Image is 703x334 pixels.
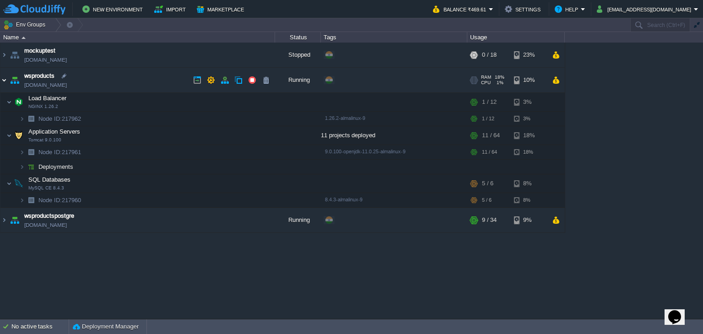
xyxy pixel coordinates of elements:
[19,112,25,126] img: AMDAwAAAACH5BAEAAAAALAAAAAABAAEAAAICRAEAOw==
[25,112,38,126] img: AMDAwAAAACH5BAEAAAAALAAAAAABAAEAAAICRAEAOw==
[665,297,694,325] iframe: chat widget
[482,93,497,111] div: 1 / 12
[73,322,139,331] button: Deployment Manager
[27,128,81,135] span: Application Servers
[1,32,275,43] div: Name
[514,193,544,207] div: 8%
[27,176,72,183] a: SQL DatabasesMySQL CE 8.4.3
[494,80,503,86] span: 1%
[154,4,189,15] button: Import
[38,148,82,156] a: Node ID:217961
[514,43,544,67] div: 23%
[38,115,82,123] span: 217962
[482,112,494,126] div: 1 / 12
[482,193,492,207] div: 5 / 6
[482,174,493,193] div: 5 / 6
[481,75,491,80] span: RAM
[28,104,58,109] span: NGINX 1.26.2
[514,145,544,159] div: 18%
[514,126,544,145] div: 18%
[482,208,497,232] div: 9 / 34
[12,93,25,111] img: AMDAwAAAACH5BAEAAAAALAAAAAABAAEAAAICRAEAOw==
[19,193,25,207] img: AMDAwAAAACH5BAEAAAAALAAAAAABAAEAAAICRAEAOw==
[38,115,62,122] span: Node ID:
[8,208,21,232] img: AMDAwAAAACH5BAEAAAAALAAAAAABAAEAAAICRAEAOw==
[38,149,62,156] span: Node ID:
[514,112,544,126] div: 3%
[28,137,61,143] span: Tomcat 9.0.100
[38,163,75,171] a: Deployments
[6,93,12,111] img: AMDAwAAAACH5BAEAAAAALAAAAAABAAEAAAICRAEAOw==
[495,75,504,80] span: 18%
[433,4,489,15] button: Balance ₹469.61
[38,148,82,156] span: 217961
[197,4,247,15] button: Marketplace
[0,208,8,232] img: AMDAwAAAACH5BAEAAAAALAAAAAABAAEAAAICRAEAOw==
[82,4,146,15] button: New Environment
[555,4,581,15] button: Help
[468,32,564,43] div: Usage
[597,4,694,15] button: [EMAIL_ADDRESS][DOMAIN_NAME]
[321,32,467,43] div: Tags
[38,196,82,204] a: Node ID:217960
[28,185,64,191] span: MySQL CE 8.4.3
[27,176,72,183] span: SQL Databases
[325,149,406,154] span: 9.0.100-openjdk-11.0.25-almalinux-9
[19,160,25,174] img: AMDAwAAAACH5BAEAAAAALAAAAAABAAEAAAICRAEAOw==
[325,197,362,202] span: 8.4.3-almalinux-9
[25,193,38,207] img: AMDAwAAAACH5BAEAAAAALAAAAAABAAEAAAICRAEAOw==
[38,115,82,123] a: Node ID:217962
[24,211,74,221] a: wsproductspostgre
[514,174,544,193] div: 8%
[24,221,67,230] a: [DOMAIN_NAME]
[514,68,544,92] div: 10%
[321,126,467,145] div: 11 projects deployed
[12,174,25,193] img: AMDAwAAAACH5BAEAAAAALAAAAAABAAEAAAICRAEAOw==
[0,43,8,67] img: AMDAwAAAACH5BAEAAAAALAAAAAABAAEAAAICRAEAOw==
[25,160,38,174] img: AMDAwAAAACH5BAEAAAAALAAAAAABAAEAAAICRAEAOw==
[6,126,12,145] img: AMDAwAAAACH5BAEAAAAALAAAAAABAAEAAAICRAEAOw==
[8,43,21,67] img: AMDAwAAAACH5BAEAAAAALAAAAAABAAEAAAICRAEAOw==
[482,126,500,145] div: 11 / 64
[38,197,62,204] span: Node ID:
[22,37,26,39] img: AMDAwAAAACH5BAEAAAAALAAAAAABAAEAAAICRAEAOw==
[275,43,321,67] div: Stopped
[514,208,544,232] div: 9%
[38,196,82,204] span: 217960
[275,68,321,92] div: Running
[24,46,55,55] a: mockuptest
[6,174,12,193] img: AMDAwAAAACH5BAEAAAAALAAAAAABAAEAAAICRAEAOw==
[24,71,54,81] a: wsproducts
[482,43,497,67] div: 0 / 18
[25,145,38,159] img: AMDAwAAAACH5BAEAAAAALAAAAAABAAEAAAICRAEAOw==
[27,95,68,102] a: Load BalancerNGINX 1.26.2
[27,128,81,135] a: Application ServersTomcat 9.0.100
[19,145,25,159] img: AMDAwAAAACH5BAEAAAAALAAAAAABAAEAAAICRAEAOw==
[275,208,321,232] div: Running
[482,145,497,159] div: 11 / 64
[3,4,65,15] img: CloudJiffy
[0,68,8,92] img: AMDAwAAAACH5BAEAAAAALAAAAAABAAEAAAICRAEAOw==
[24,81,67,90] a: [DOMAIN_NAME]
[514,93,544,111] div: 3%
[325,115,365,121] span: 1.26.2-almalinux-9
[24,55,67,65] a: [DOMAIN_NAME]
[3,18,49,31] button: Env Groups
[12,126,25,145] img: AMDAwAAAACH5BAEAAAAALAAAAAABAAEAAAICRAEAOw==
[505,4,543,15] button: Settings
[11,319,69,334] div: No active tasks
[481,80,491,86] span: CPU
[276,32,320,43] div: Status
[8,68,21,92] img: AMDAwAAAACH5BAEAAAAALAAAAAABAAEAAAICRAEAOw==
[27,94,68,102] span: Load Balancer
